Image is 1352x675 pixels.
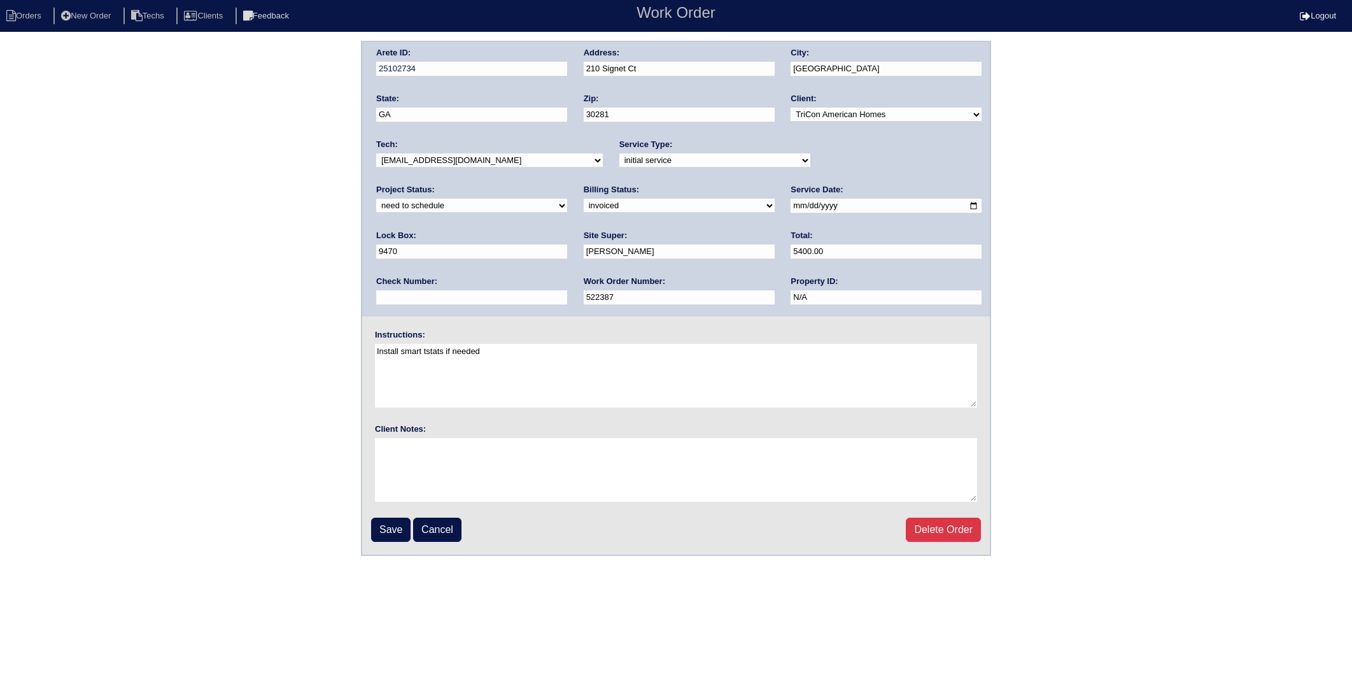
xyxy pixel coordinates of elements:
[584,47,619,59] label: Address:
[791,276,838,287] label: Property ID:
[791,184,843,195] label: Service Date:
[123,8,174,25] li: Techs
[584,230,628,241] label: Site Super:
[375,344,977,408] textarea: Install smart tstats if needed
[376,230,416,241] label: Lock Box:
[906,518,981,542] a: Delete Order
[376,276,437,287] label: Check Number:
[791,47,809,59] label: City:
[376,47,411,59] label: Arete ID:
[791,93,816,104] label: Client:
[619,139,673,150] label: Service Type:
[376,93,399,104] label: State:
[53,11,121,20] a: New Order
[376,184,435,195] label: Project Status:
[53,8,121,25] li: New Order
[584,62,775,76] input: Enter a location
[375,423,426,435] label: Client Notes:
[371,518,411,542] input: Save
[791,230,812,241] label: Total:
[375,329,425,341] label: Instructions:
[413,518,461,542] a: Cancel
[584,184,639,195] label: Billing Status:
[176,8,233,25] li: Clients
[1300,11,1336,20] a: Logout
[123,11,174,20] a: Techs
[376,139,398,150] label: Tech:
[236,8,299,25] li: Feedback
[584,93,599,104] label: Zip:
[584,276,665,287] label: Work Order Number:
[176,11,233,20] a: Clients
